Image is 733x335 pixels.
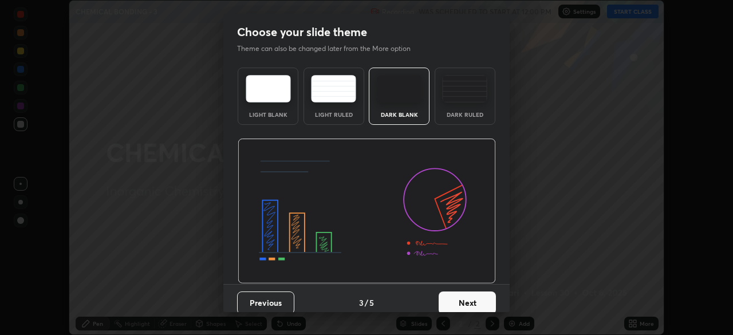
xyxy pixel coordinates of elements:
h4: / [365,297,368,309]
button: Previous [237,291,294,314]
h2: Choose your slide theme [237,25,367,40]
img: lightRuledTheme.5fabf969.svg [311,75,356,103]
button: Next [439,291,496,314]
h4: 3 [359,297,364,309]
div: Light Ruled [311,112,357,117]
div: Dark Ruled [442,112,488,117]
img: lightTheme.e5ed3b09.svg [246,75,291,103]
p: Theme can also be changed later from the More option [237,44,423,54]
img: darkThemeBanner.d06ce4a2.svg [238,139,496,284]
div: Light Blank [245,112,291,117]
div: Dark Blank [376,112,422,117]
img: darkRuledTheme.de295e13.svg [442,75,487,103]
img: darkTheme.f0cc69e5.svg [377,75,422,103]
h4: 5 [369,297,374,309]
